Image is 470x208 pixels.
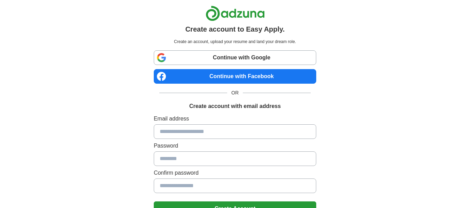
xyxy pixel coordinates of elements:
[227,89,243,97] span: OR
[154,169,316,177] label: Confirm password
[206,6,265,21] img: Adzuna logo
[189,102,281,110] h1: Create account with email address
[154,50,316,65] a: Continue with Google
[185,24,285,34] h1: Create account to Easy Apply.
[154,69,316,84] a: Continue with Facebook
[154,142,316,150] label: Password
[154,115,316,123] label: Email address
[155,39,315,45] p: Create an account, upload your resume and land your dream role.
